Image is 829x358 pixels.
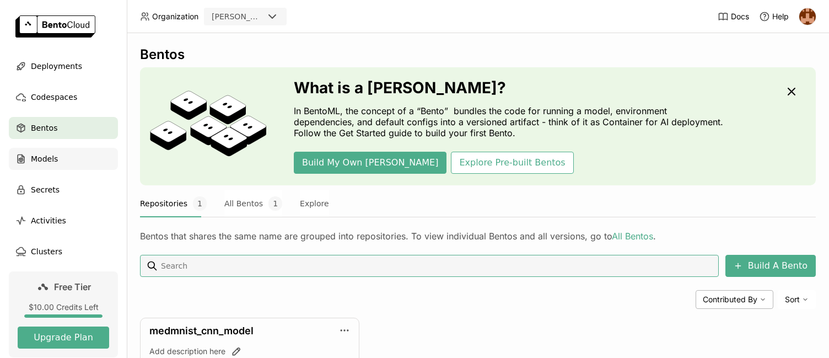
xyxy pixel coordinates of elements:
[149,325,254,336] a: medmnist_cnn_model
[149,90,267,163] img: cover onboarding
[160,257,714,275] input: Search
[31,214,66,227] span: Activities
[15,15,95,38] img: logo
[785,295,800,304] span: Sort
[799,8,816,25] img: Francesco Caliva
[224,190,282,217] button: All Bentos
[31,183,60,196] span: Secrets
[31,152,58,165] span: Models
[703,295,757,304] span: Contributed By
[9,86,118,108] a: Codespaces
[696,290,773,309] div: Contributed By
[9,179,118,201] a: Secrets
[772,12,789,22] span: Help
[9,55,118,77] a: Deployments
[193,196,207,211] span: 1
[9,148,118,170] a: Models
[759,11,789,22] div: Help
[212,11,263,22] div: [PERSON_NAME]-space
[9,117,118,139] a: Bentos
[294,105,729,138] p: In BentoML, the concept of a “Bento” bundles the code for running a model, environment dependenci...
[451,152,573,174] button: Explore Pre-built Bentos
[31,60,82,73] span: Deployments
[54,281,91,292] span: Free Tier
[300,190,329,217] button: Explore
[731,12,749,22] span: Docs
[31,90,77,104] span: Codespaces
[152,12,198,22] span: Organization
[265,12,266,23] input: Selected francesco-space.
[725,255,816,277] button: Build A Bento
[31,245,62,258] span: Clusters
[140,231,816,242] div: Bentos that shares the same name are grouped into repositories. To view individual Bentos and all...
[18,302,109,312] div: $10.00 Credits Left
[140,46,816,63] div: Bentos
[778,290,816,309] div: Sort
[18,327,109,349] button: Upgrade Plan
[149,346,350,357] div: Add description here
[140,190,207,217] button: Repositories
[31,121,57,135] span: Bentos
[294,79,729,97] h3: What is a [PERSON_NAME]?
[9,241,118,263] a: Clusters
[612,231,653,242] a: All Bentos
[9,210,118,232] a: Activities
[9,271,118,357] a: Free Tier$10.00 Credits LeftUpgrade Plan
[718,11,749,22] a: Docs
[268,196,282,211] span: 1
[294,152,446,174] button: Build My Own [PERSON_NAME]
